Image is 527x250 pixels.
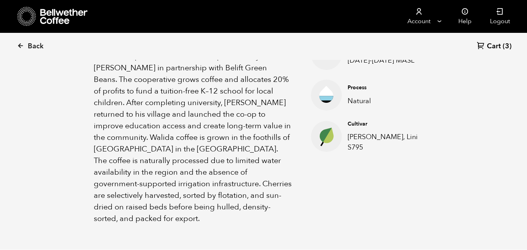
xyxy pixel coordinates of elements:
[94,39,292,224] p: In [GEOGRAPHIC_DATA], [GEOGRAPHIC_DATA], the Walida Cooperative is a social non-profit led by [PE...
[348,84,421,92] h4: Process
[348,55,421,66] p: [DATE]-[DATE] MASL
[348,120,421,128] h4: Cultivar
[487,42,501,51] span: Cart
[348,96,421,106] p: Natural
[477,41,512,52] a: Cart (3)
[348,132,421,153] p: [PERSON_NAME], Lini S795
[503,42,512,51] span: (3)
[28,42,44,51] span: Back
